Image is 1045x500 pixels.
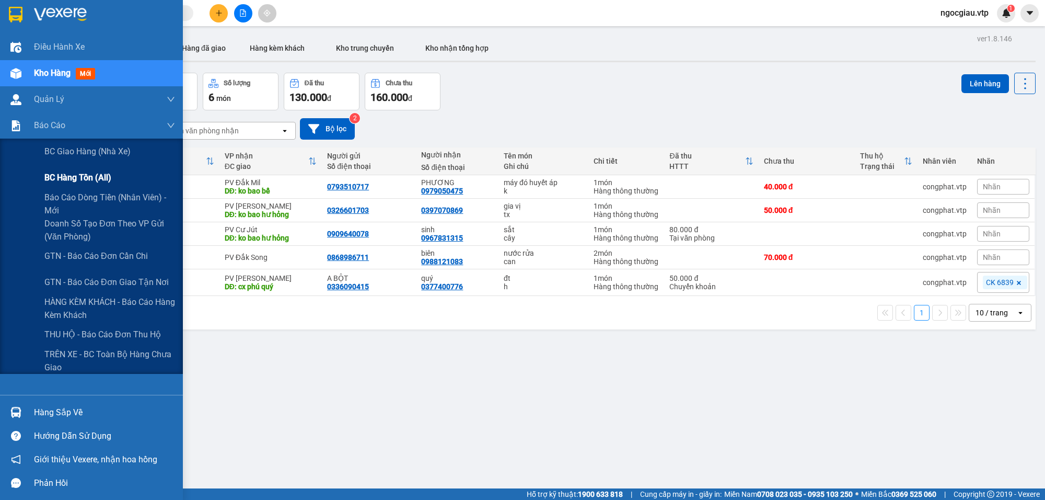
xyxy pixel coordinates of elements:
div: biên [421,249,493,257]
span: Hàng kèm khách [250,44,305,52]
div: Ghi chú [504,162,583,171]
span: Kho trung chuyển [336,44,394,52]
span: notification [11,454,21,464]
div: Số điện thoại [327,162,411,171]
th: Toggle SortBy [855,147,918,175]
img: icon-new-feature [1002,8,1011,18]
div: congphat.vtp [923,230,967,238]
span: Miền Bắc [861,488,936,500]
span: món [216,94,231,103]
span: caret-down [1025,8,1035,18]
div: Thu hộ [860,152,904,160]
div: Chọn văn phòng nhận [167,126,239,136]
div: DĐ: ko bao hư hỏng [225,234,317,242]
div: DĐ: ko bao bể [225,187,317,195]
div: Phản hồi [34,475,175,491]
div: 10 / trang [976,308,1008,318]
div: 0377400776 [421,282,463,291]
div: Trạng thái [860,162,904,171]
div: Số điện thoại [421,163,493,172]
span: Miền Nam [724,488,853,500]
span: Giới thiệu Vexere, nhận hoa hồng [34,453,157,466]
div: DĐ: cx phú quý [225,282,317,291]
img: warehouse-icon [10,68,21,79]
span: down [167,95,175,104]
div: Hàng thông thường [594,187,659,195]
div: gia vị [504,202,583,210]
div: sắt [504,225,583,234]
div: congphat.vtp [923,206,967,214]
div: Hướng dẫn sử dụng [34,428,175,444]
img: warehouse-icon [10,94,21,105]
div: VP nhận [225,152,308,160]
div: Hàng thông thường [594,210,659,219]
strong: 0708 023 035 - 0935 103 250 [757,490,853,498]
div: 0793510717 [327,183,369,191]
div: Hàng sắp về [34,405,175,421]
span: Báo cáo dòng tiền (nhân viên) - mới [44,191,175,217]
div: quý [421,274,493,282]
sup: 1 [1007,5,1015,12]
div: sinh [421,225,493,234]
img: solution-icon [10,120,21,131]
span: đ [327,94,331,103]
div: 0909640078 [327,230,369,238]
div: Nhân viên [923,157,967,165]
span: down [167,121,175,130]
div: PV Đắk Mil [225,178,317,187]
span: question-circle [11,431,21,441]
span: file-add [239,9,247,17]
div: Hàng thông thường [594,234,659,242]
div: Đã thu [669,152,745,160]
span: Nhãn [983,206,1001,214]
span: message [11,478,21,488]
span: BC hàng tồn (all) [44,171,111,184]
span: đ [408,94,412,103]
div: Tại văn phòng [669,234,753,242]
div: congphat.vtp [923,253,967,262]
div: Người gửi [327,152,411,160]
div: Số lượng [224,79,250,87]
span: Cung cấp máy in - giấy in: [640,488,722,500]
span: Nhãn [983,183,1001,191]
span: Điều hành xe [34,40,85,53]
button: plus [210,4,228,22]
span: GTN - Báo cáo đơn cần chi [44,249,148,263]
div: ĐC giao [225,162,308,171]
span: ngocgiau.vtp [932,6,997,19]
div: can [504,257,583,266]
div: 50.000 đ [669,274,753,282]
div: tx [504,210,583,219]
div: Hàng thông thường [594,257,659,266]
button: Lên hàng [961,74,1009,93]
div: 1 món [594,178,659,187]
div: 70.000 đ [764,253,850,262]
div: máy đó huyết áp [504,178,583,187]
strong: 0369 525 060 [891,490,936,498]
span: mới [76,68,95,79]
div: đt [504,274,583,282]
svg: open [281,127,289,135]
span: Nhãn [983,253,1001,262]
div: congphat.vtp [923,183,967,191]
span: Kho hàng [34,68,71,78]
div: DĐ: ko bao hư hỏng [225,210,317,219]
button: Hàng đã giao [173,36,234,61]
div: 50.000 đ [764,206,850,214]
div: 0979050475 [421,187,463,195]
div: PV Cư Jút [225,225,317,234]
img: warehouse-icon [10,407,21,418]
div: 0868986711 [327,253,369,262]
div: Chuyển khoản [669,282,753,291]
button: caret-down [1020,4,1039,22]
button: 1 [914,305,930,321]
div: h [504,282,583,291]
div: PHƯƠNG [421,178,493,187]
th: Toggle SortBy [219,147,322,175]
svg: open [1016,309,1025,317]
div: Hàng thông thường [594,282,659,291]
div: PV [PERSON_NAME] [225,274,317,282]
div: Chi tiết [594,157,659,165]
span: Doanh số tạo đơn theo VP gửi (văn phòng) [44,217,175,243]
button: aim [258,4,276,22]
